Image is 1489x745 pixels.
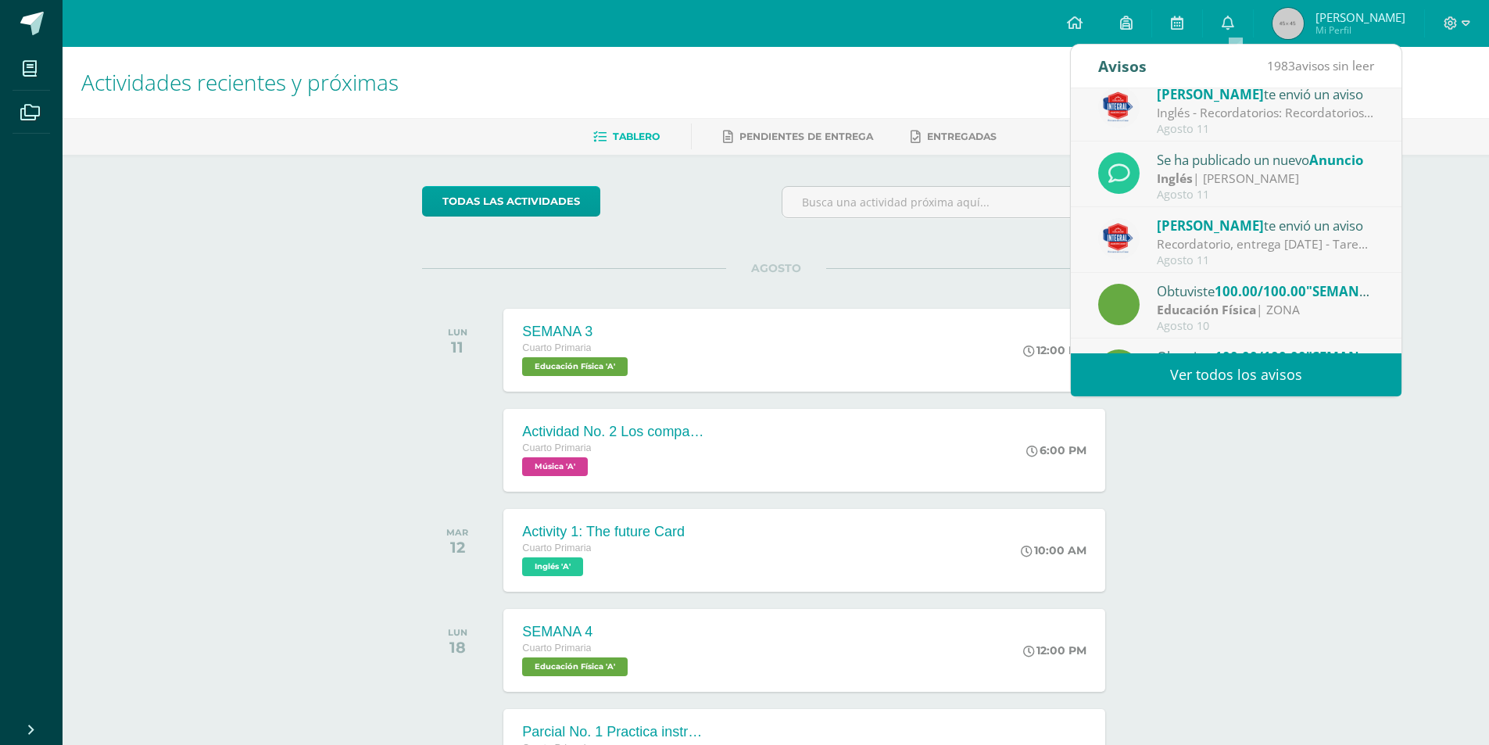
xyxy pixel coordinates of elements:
span: avisos sin leer [1267,57,1374,74]
img: 2081dd1b3de7387dfa3e2d3118dc9f18.png [1098,87,1140,128]
div: te envió un aviso [1157,84,1374,104]
span: Pendientes de entrega [739,131,873,142]
div: 12:00 PM [1023,343,1086,357]
span: Entregadas [927,131,997,142]
input: Busca una actividad próxima aquí... [782,187,1129,217]
div: 10:00 AM [1021,543,1086,557]
span: Educación Física 'A' [522,657,628,676]
span: "SEMANA 2" [1306,282,1386,300]
div: Agosto 11 [1157,188,1374,202]
div: Agosto 11 [1157,123,1374,136]
div: Obtuviste en [1157,281,1374,301]
div: Agosto 10 [1157,320,1374,333]
div: Obtuviste en [1157,346,1374,367]
div: 12 [446,538,468,557]
strong: Inglés [1157,170,1193,187]
div: te envió un aviso [1157,215,1374,235]
span: Inglés 'A' [522,557,583,576]
div: | ZONA [1157,301,1374,319]
div: SEMANA 3 [522,324,632,340]
span: Anuncio [1309,151,1363,169]
span: Cuarto Primaria [522,442,591,453]
a: Entregadas [911,124,997,149]
div: Avisos [1098,45,1147,88]
span: Cuarto Primaria [522,543,591,553]
span: Música 'A' [522,457,588,476]
a: todas las Actividades [422,186,600,217]
div: Parcial No. 1 Practica instrumental en salón de clases. [522,724,710,740]
div: SEMANA 4 [522,624,632,640]
span: [PERSON_NAME] [1315,9,1405,25]
span: AGOSTO [726,261,826,275]
strong: Educación Física [1157,301,1256,318]
span: [PERSON_NAME] [1157,85,1264,103]
div: Actividad No. 2 Los compases musicales mas utilizados en la música. [522,424,710,440]
span: "SEMANA 1" [1306,348,1386,366]
div: 6:00 PM [1026,443,1086,457]
div: 11 [448,338,467,356]
a: Tablero [593,124,660,149]
div: LUN [448,627,467,638]
div: Se ha publicado un nuevo [1157,149,1374,170]
span: Cuarto Primaria [522,342,591,353]
span: Tablero [613,131,660,142]
span: 1983 [1267,57,1295,74]
div: LUN [448,327,467,338]
div: 12:00 PM [1023,643,1086,657]
span: Actividades recientes y próximas [81,67,399,97]
a: Ver todos los avisos [1071,353,1401,396]
span: Cuarto Primaria [522,643,591,654]
div: Activity 1: The future Card [522,524,685,540]
div: Inglés - Recordatorios: Recordatorios: Actividad 1: La tarjeta del futuro Fecha de entrega: marte... [1157,104,1374,122]
div: | [PERSON_NAME] [1157,170,1374,188]
img: 2081dd1b3de7387dfa3e2d3118dc9f18.png [1098,218,1140,260]
div: 18 [448,638,467,657]
span: Educación Física 'A' [522,357,628,376]
div: Agosto 11 [1157,254,1374,267]
div: MAR [446,527,468,538]
img: 45x45 [1272,8,1304,39]
div: Recordatorio, entrega 12/08/25 - Tarea 1: La tarjeta del futuro: Recordatorio Actividad 1: La tar... [1157,235,1374,253]
a: Pendientes de entrega [723,124,873,149]
span: Mi Perfil [1315,23,1405,37]
span: 100.00/100.00 [1215,348,1306,366]
span: [PERSON_NAME] [1157,217,1264,235]
span: 100.00/100.00 [1215,282,1306,300]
